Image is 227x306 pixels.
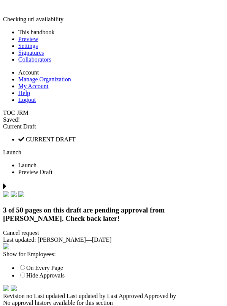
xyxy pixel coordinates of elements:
[3,206,165,222] span: on this draft are pending approval from [PERSON_NAME]. Check back later!
[3,236,36,243] span: Last updated:
[18,43,38,49] a: Settings
[18,272,65,279] label: Hide Approvals
[18,265,63,271] label: On Every Page
[3,293,32,299] span: Revision no
[107,293,143,299] span: Last Approved
[18,97,36,103] a: Logout
[67,293,105,299] span: Last updated by
[3,191,9,197] img: check.svg
[3,16,63,22] span: Checking url availability
[3,149,21,155] a: Launch
[26,136,76,143] span: CURRENT DRAFT
[38,236,86,243] span: [PERSON_NAME]
[11,285,17,291] img: arrow-down-white.svg
[3,251,56,257] span: Show for Employees:
[20,273,25,277] input: Hide Approvals
[18,69,224,76] li: Account
[18,76,71,82] a: Manage Organization
[3,123,36,130] span: Current Draft
[20,265,25,270] input: On Every Page
[3,109,29,116] span: TOC JRM
[18,83,49,89] a: My Account
[144,293,176,299] span: Approved by
[3,206,42,214] span: 3 of 50 pages
[34,293,65,299] span: Last updated
[3,243,9,249] img: eye_approvals.svg
[18,169,52,175] span: Preview Draft
[18,90,30,96] a: Help
[3,300,113,306] span: No approval history available for this section
[3,116,20,123] span: Saved!
[18,56,51,63] a: Collaborators
[18,191,24,197] img: check.svg
[3,230,39,236] span: Cancel request
[92,236,112,243] span: [DATE]
[11,191,17,197] img: check.svg
[18,36,38,42] a: Preview
[18,29,224,36] li: This handbook
[18,49,44,56] a: Signatures
[3,236,224,243] div: —
[3,285,9,291] img: time.svg
[18,162,37,168] span: Launch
